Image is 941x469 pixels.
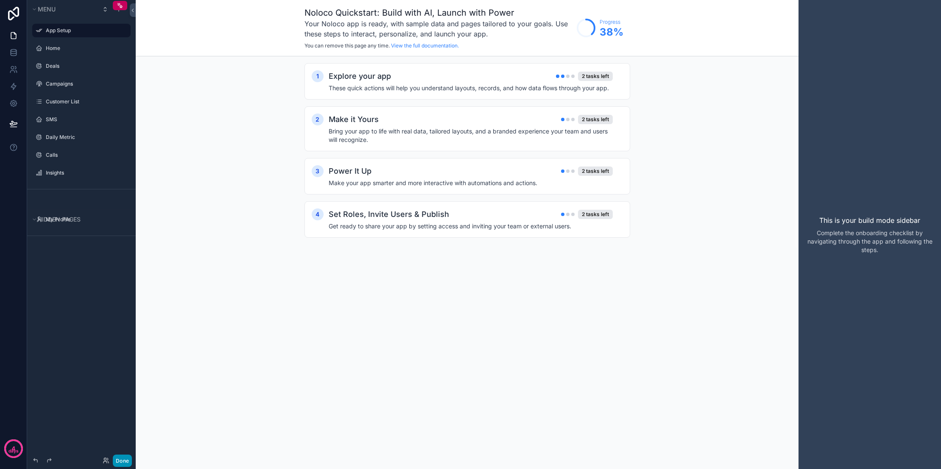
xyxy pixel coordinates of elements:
[136,56,799,261] div: scrollable content
[31,3,97,15] button: Menu
[312,165,324,177] div: 3
[578,210,613,219] div: 2 tasks left
[312,70,324,82] div: 1
[312,114,324,125] div: 2
[329,84,613,92] h4: These quick actions will help you understand layouts, records, and how data flows through your app.
[46,98,126,105] label: Customer List
[46,216,126,223] label: My Profile
[329,70,391,82] h2: Explore your app
[312,208,324,220] div: 4
[8,448,19,455] p: days
[329,127,613,144] h4: Bring your app to life with real data, tailored layouts, and a branded experience your team and u...
[600,25,623,39] span: 38 %
[329,208,449,220] h2: Set Roles, Invite Users & Publish
[329,222,613,230] h4: Get ready to share your app by setting access and inviting your team or external users.
[46,152,126,158] label: Calls
[578,115,613,124] div: 2 tasks left
[46,134,126,141] label: Daily Metric
[329,179,613,187] h4: Make your app smarter and more interactive with automations and actions.
[329,165,371,177] h2: Power It Up
[46,80,126,87] label: Campaigns
[113,455,132,467] button: Done
[391,42,459,49] a: View the full documentation.
[578,167,613,176] div: 2 tasks left
[600,19,623,25] span: Progress
[46,63,126,69] label: Deals
[38,6,56,13] span: Menu
[304,7,572,19] h1: Noloco Quickstart: Build with AI, Launch with Power
[46,116,126,123] label: SMS
[578,72,613,81] div: 2 tasks left
[31,214,127,225] button: Hidden pages
[304,42,390,49] span: You can remove this page any time.
[46,169,126,176] label: Insights
[805,229,934,254] p: Complete the onboarding checklist by navigating through the app and following the steps.
[46,45,126,52] label: Home
[819,215,920,225] p: This is your build mode sidebar
[329,114,379,125] h2: Make it Yours
[46,27,126,34] label: App Setup
[11,444,15,453] p: 4
[304,19,572,39] h3: Your Noloco app is ready, with sample data and pages tailored to your goals. Use these steps to i...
